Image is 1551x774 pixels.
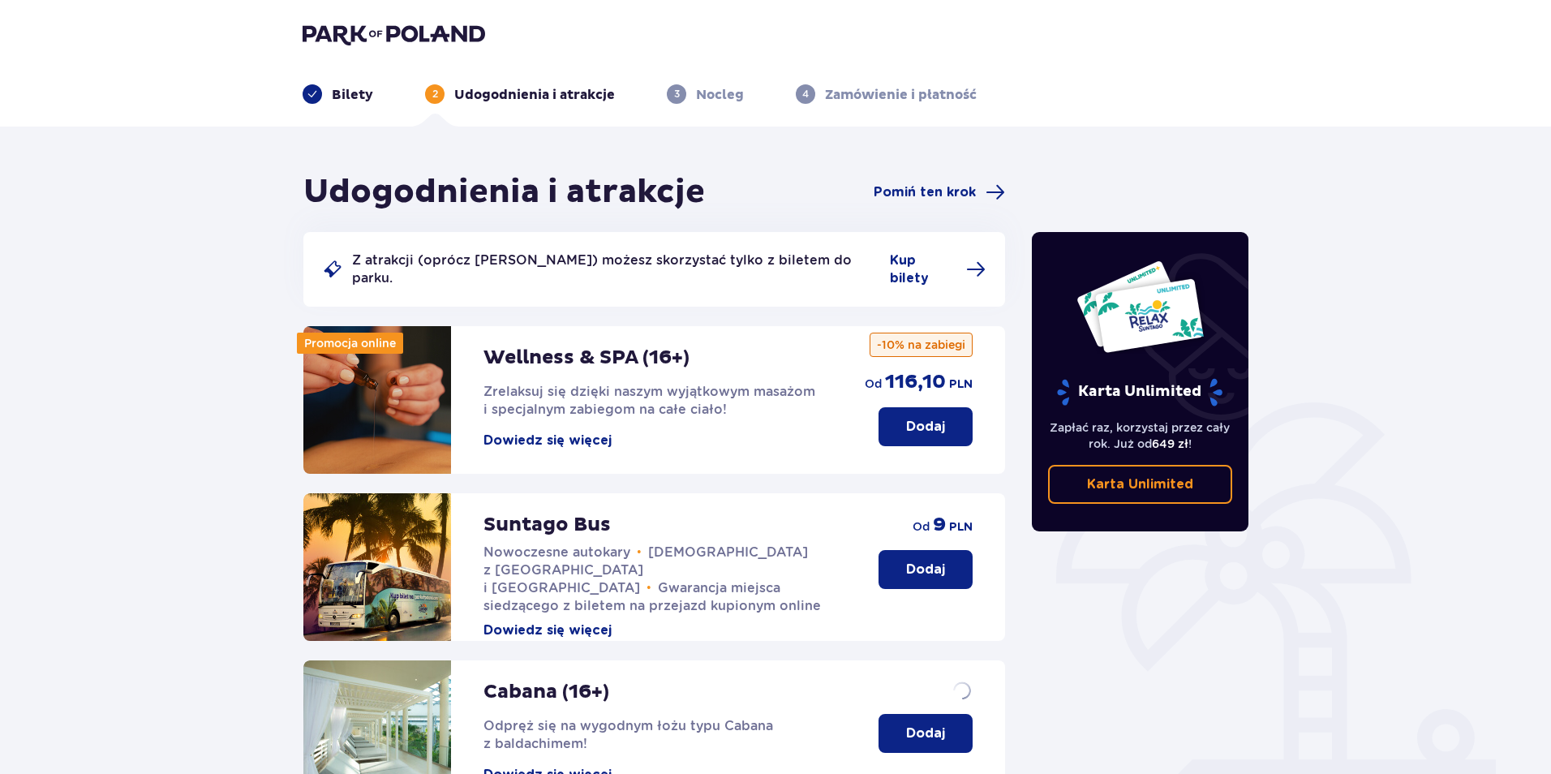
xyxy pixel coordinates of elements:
[913,518,930,535] span: od
[647,580,651,596] span: •
[483,384,815,417] span: Zrelaksuj się dzięki naszym wyjątkowym masażom i specjalnym zabiegom na całe ciało!
[879,407,973,446] button: Dodaj
[1048,465,1233,504] a: Karta Unlimited
[303,23,485,45] img: Park of Poland logo
[870,333,973,357] p: -10% na zabiegi
[1048,419,1233,452] p: Zapłać raz, korzystaj przez cały rok. Już od !
[874,183,1005,202] a: Pomiń ten krok
[303,172,705,213] h1: Udogodnienia i atrakcje
[432,87,438,101] p: 2
[454,86,615,104] p: Udogodnienia i atrakcje
[865,376,882,392] span: od
[949,376,973,393] span: PLN
[303,326,451,474] img: attraction
[796,84,977,104] div: 4Zamówienie i płatność
[906,561,945,578] p: Dodaj
[879,550,973,589] button: Dodaj
[1152,437,1188,450] span: 649 zł
[825,86,977,104] p: Zamówienie i płatność
[637,544,642,561] span: •
[1076,260,1205,354] img: Dwie karty całoroczne do Suntago z napisem 'UNLIMITED RELAX', na białym tle z tropikalnymi liśćmi...
[483,346,690,370] p: Wellness & SPA (16+)
[425,84,615,104] div: 2Udogodnienia i atrakcje
[1055,378,1224,406] p: Karta Unlimited
[947,676,977,706] img: loader
[332,86,373,104] p: Bilety
[696,86,744,104] p: Nocleg
[483,718,773,751] span: Odpręż się na wygodnym łożu typu Cabana z baldachimem!
[874,183,976,201] span: Pomiń ten krok
[303,84,373,104] div: Bilety
[483,621,612,639] button: Dowiedz się więcej
[933,513,946,537] span: 9
[802,87,809,101] p: 4
[667,84,744,104] div: 3Nocleg
[483,432,612,449] button: Dowiedz się więcej
[890,252,956,287] span: Kup bilety
[303,493,451,641] img: attraction
[879,714,973,753] button: Dodaj
[906,725,945,742] p: Dodaj
[1087,475,1193,493] p: Karta Unlimited
[890,252,986,287] a: Kup bilety
[949,519,973,535] span: PLN
[885,370,946,394] span: 116,10
[483,680,609,704] p: Cabana (16+)
[906,418,945,436] p: Dodaj
[674,87,680,101] p: 3
[483,544,630,560] span: Nowoczesne autokary
[483,513,611,537] p: Suntago Bus
[483,544,808,596] span: [DEMOGRAPHIC_DATA] z [GEOGRAPHIC_DATA] i [GEOGRAPHIC_DATA]
[297,333,403,354] div: Promocja online
[352,252,880,287] p: Z atrakcji (oprócz [PERSON_NAME]) możesz skorzystać tylko z biletem do parku.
